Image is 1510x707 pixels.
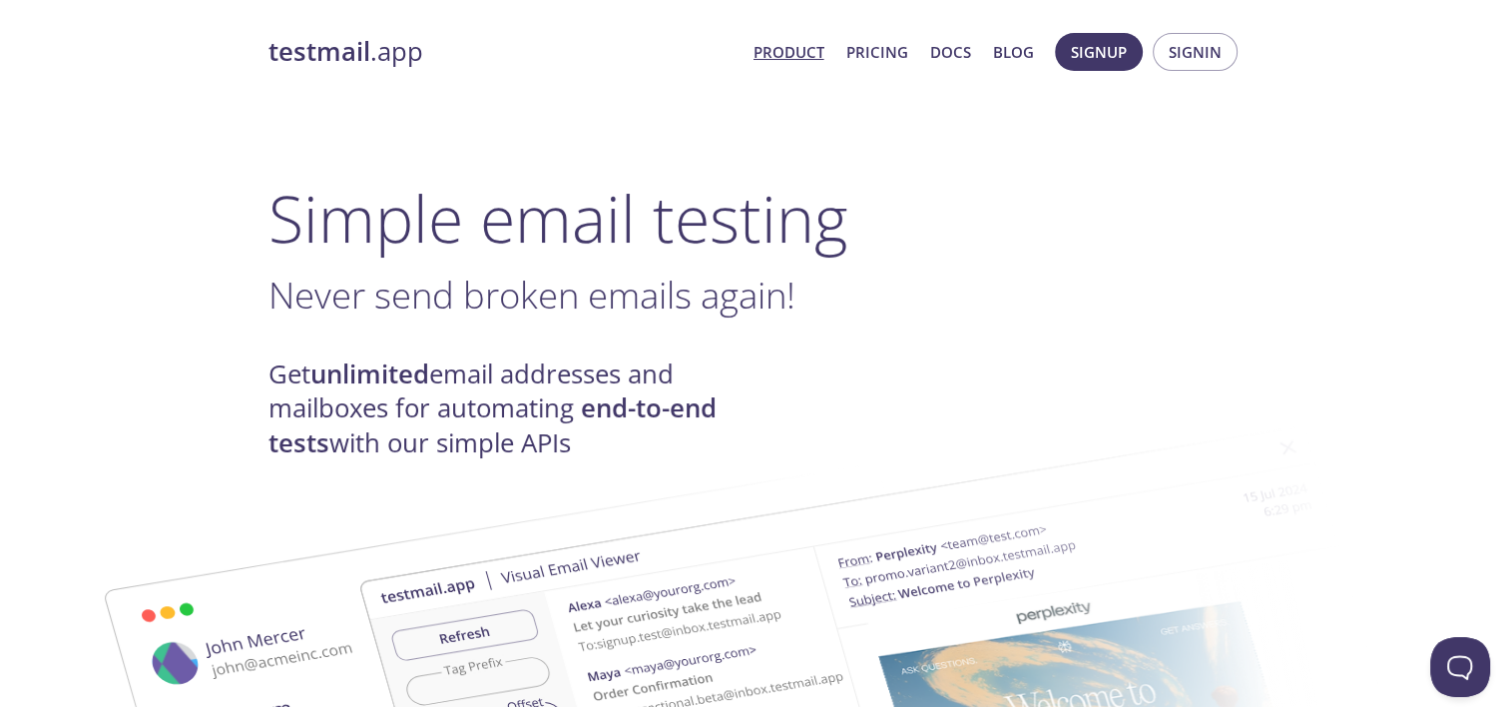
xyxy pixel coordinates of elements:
[310,356,429,391] strong: unlimited
[1430,637,1490,697] iframe: Help Scout Beacon - Open
[1169,39,1222,65] span: Signin
[268,390,717,459] strong: end-to-end tests
[268,34,370,69] strong: testmail
[1071,39,1127,65] span: Signup
[268,270,795,320] span: Never send broken emails again!
[754,39,824,65] a: Product
[1055,33,1143,71] button: Signup
[930,39,971,65] a: Docs
[1153,33,1238,71] button: Signin
[268,357,755,460] h4: Get email addresses and mailboxes for automating with our simple APIs
[846,39,908,65] a: Pricing
[268,35,738,69] a: testmail.app
[993,39,1034,65] a: Blog
[268,180,1243,257] h1: Simple email testing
